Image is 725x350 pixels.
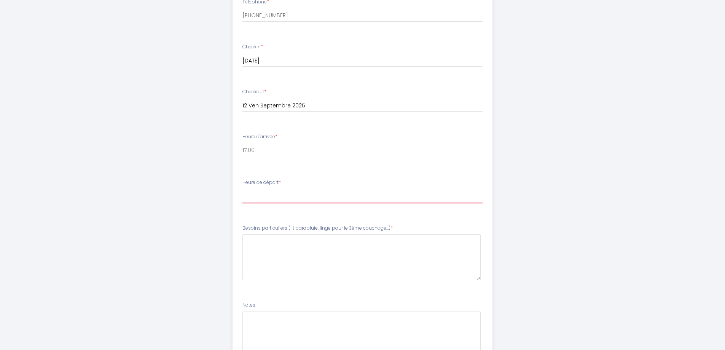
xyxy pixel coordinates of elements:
label: Checkout [242,88,266,96]
label: Heure de départ [242,179,281,186]
label: Notes [242,302,255,309]
label: Heure d'arrivée [242,133,277,141]
label: Checkin [242,43,263,51]
label: Besoins particuliers (lit parapluie, linge pour le 3ème couchage...) [242,225,393,232]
